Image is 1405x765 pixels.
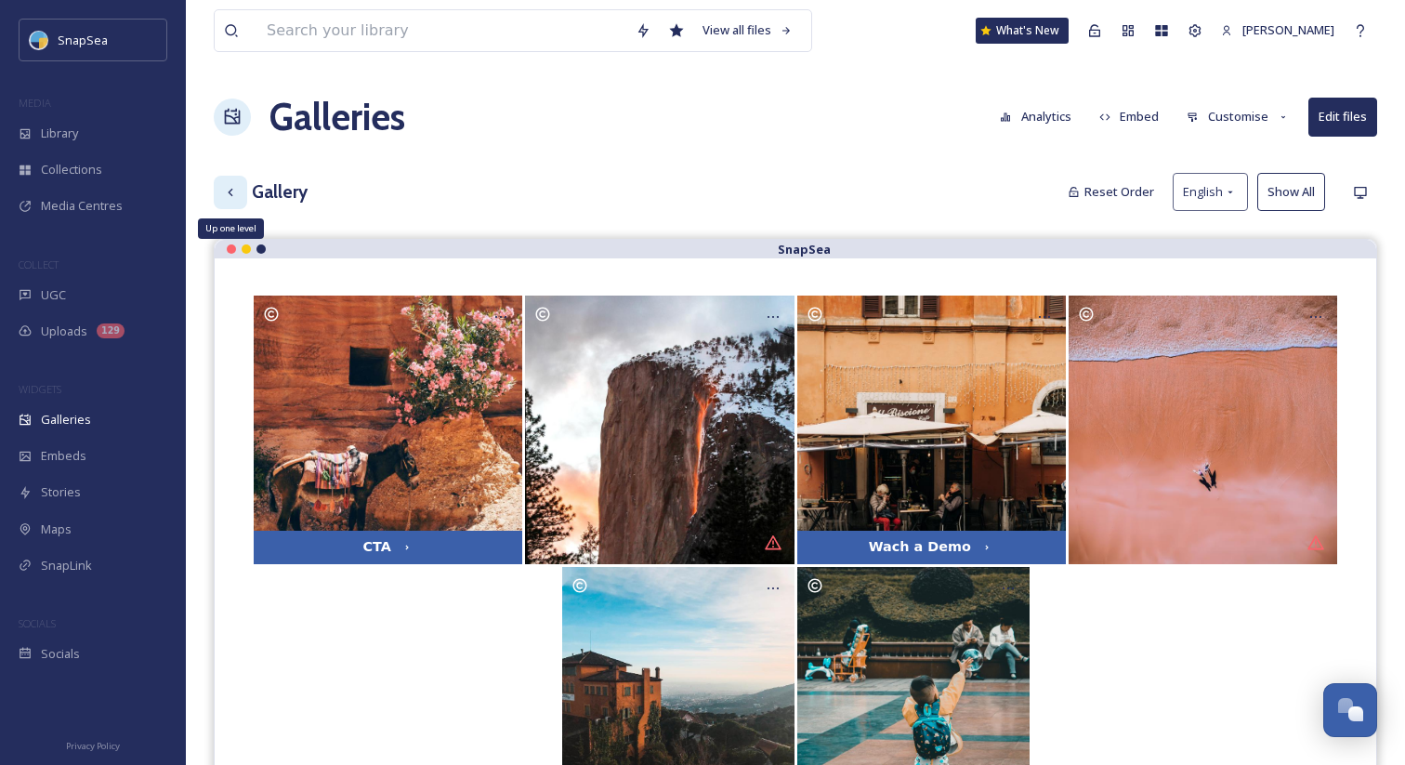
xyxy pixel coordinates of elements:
[795,296,1067,564] a: Wach a Demo
[1242,21,1334,38] span: [PERSON_NAME]
[41,286,66,304] span: UGC
[363,540,391,555] div: CTA
[991,99,1090,135] a: Analytics
[19,616,56,630] span: SOCIALS
[41,161,102,178] span: Collections
[41,557,92,574] span: SnapLink
[41,125,78,142] span: Library
[1323,683,1377,737] button: Open Chat
[66,733,120,756] a: Privacy Policy
[41,521,72,538] span: Maps
[66,740,120,752] span: Privacy Policy
[19,257,59,271] span: COLLECT
[198,218,264,239] div: Up one level
[1183,183,1223,201] span: English
[41,447,86,465] span: Embeds
[252,178,308,205] h3: Gallery
[253,296,524,564] a: CTA
[257,10,626,51] input: Search your library
[1177,99,1299,135] button: Customise
[778,241,831,257] strong: SnapSea
[30,31,48,49] img: snapsea-logo.png
[1058,174,1163,210] button: Reset Order
[41,197,123,215] span: Media Centres
[58,32,108,48] span: SnapSea
[869,540,971,555] div: Wach a Demo
[19,96,51,110] span: MEDIA
[1090,99,1169,135] button: Embed
[991,99,1081,135] button: Analytics
[693,12,802,48] a: View all files
[269,89,405,145] a: Galleries
[976,18,1069,44] a: What's New
[41,323,87,340] span: Uploads
[1257,173,1325,211] button: Show All
[41,483,81,501] span: Stories
[19,382,61,396] span: WIDGETS
[1308,98,1377,136] button: Edit files
[97,323,125,338] div: 129
[41,645,80,663] span: Socials
[1212,12,1344,48] a: [PERSON_NAME]
[41,411,91,429] span: Galleries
